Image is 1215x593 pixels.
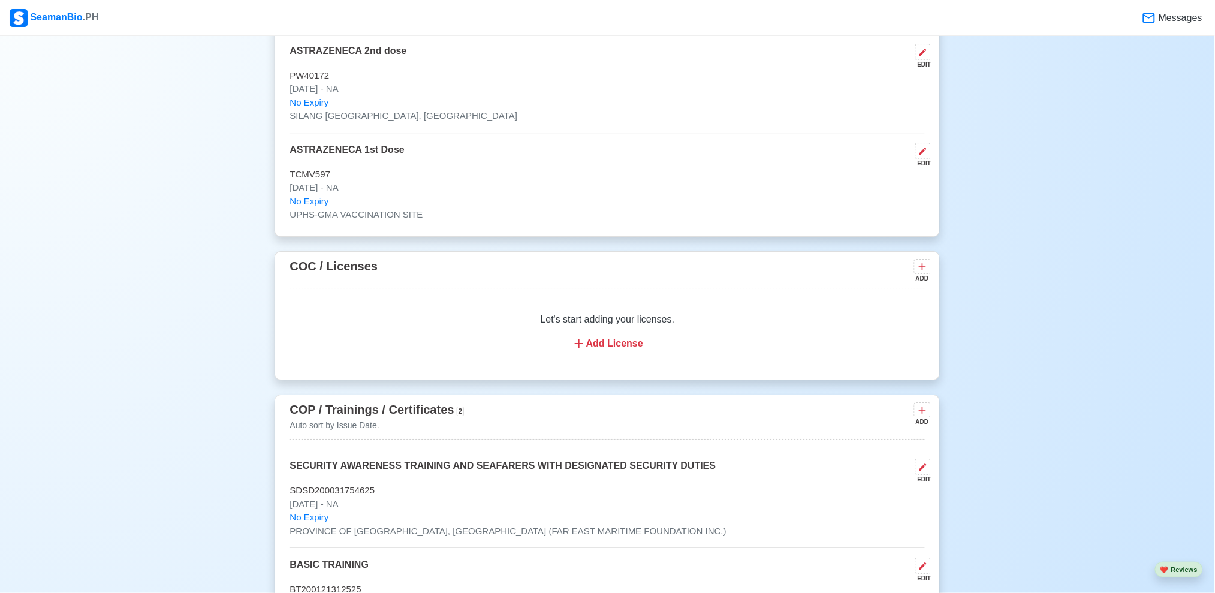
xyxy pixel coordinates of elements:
p: ASTRAZENECA 2nd dose [290,44,406,69]
span: .PH [83,12,99,22]
span: Messages [1156,11,1202,25]
div: EDIT [911,159,931,168]
div: EDIT [911,574,931,583]
p: SILANG [GEOGRAPHIC_DATA], [GEOGRAPHIC_DATA] [290,109,925,123]
span: 2 [457,407,465,416]
p: SDSD200031754625 [290,484,925,498]
span: No Expiry [290,96,328,110]
p: BASIC TRAINING [290,558,369,583]
p: PW40172 [290,69,925,83]
button: heartReviews [1155,562,1203,578]
p: ASTRAZENECA 1st Dose [290,143,404,168]
p: [DATE] - NA [290,181,925,195]
span: No Expiry [290,511,328,525]
p: [DATE] - NA [290,498,925,511]
div: SeamanBio [10,9,98,27]
p: Auto sort by Issue Date. [290,419,464,432]
div: ADD [914,417,928,426]
p: TCMV597 [290,168,925,182]
p: SECURITY AWARENESS TRAINING AND SEAFARERS WITH DESIGNATED SECURITY DUTIES [290,459,716,484]
p: Let's start adding your licenses. [304,312,911,327]
div: EDIT [911,475,931,484]
span: COP / Trainings / Certificates [290,403,454,416]
img: Logo [10,9,28,27]
p: PROVINCE OF [GEOGRAPHIC_DATA], [GEOGRAPHIC_DATA] (FAR EAST MARITIME FOUNDATION INC.) [290,525,925,538]
div: Add License [304,336,911,351]
div: EDIT [911,60,931,69]
span: No Expiry [290,195,328,209]
p: [DATE] - NA [290,82,925,96]
span: COC / Licenses [290,260,378,273]
p: UPHS-GMA VACCINATION SITE [290,208,925,222]
div: ADD [914,274,928,283]
span: heart [1160,566,1169,573]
